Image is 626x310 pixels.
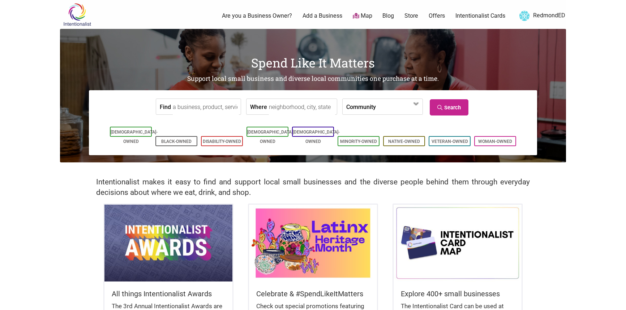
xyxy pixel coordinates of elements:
a: [DEMOGRAPHIC_DATA]-Owned [247,130,294,144]
a: Intentionalist Cards [455,12,505,20]
a: Store [404,12,418,20]
h5: Explore 400+ small businesses [401,289,514,299]
label: Find [160,99,171,114]
img: Intentionalist [60,3,94,26]
a: Map [353,12,372,20]
a: RedmondED [516,9,565,22]
h5: Celebrate & #SpendLikeItMatters [256,289,370,299]
h2: Support local small business and diverse local communities one purchase at a time. [60,74,566,83]
a: Add a Business [303,12,342,20]
h2: Intentionalist makes it easy to find and support local small businesses and the diverse people be... [96,177,530,198]
h5: All things Intentionalist Awards [112,289,225,299]
a: [DEMOGRAPHIC_DATA]-Owned [293,130,340,144]
a: Native-Owned [388,139,420,144]
label: Community [346,99,376,114]
a: Search [430,99,468,115]
h1: Spend Like It Matters [60,54,566,71]
a: Minority-Owned [340,139,377,144]
a: Woman-Owned [478,139,512,144]
a: Are you a Business Owner? [222,12,292,20]
img: Intentionalist Awards [104,205,232,281]
img: Intentionalist Card Map [394,205,522,281]
a: Veteran-Owned [432,139,468,144]
input: a business, product, service [173,99,239,115]
a: [DEMOGRAPHIC_DATA]-Owned [111,130,158,144]
a: Disability-Owned [203,139,241,144]
input: neighborhood, city, state [269,99,335,115]
a: Blog [382,12,394,20]
a: Offers [429,12,445,20]
a: Black-Owned [161,139,192,144]
img: Latinx / Hispanic Heritage Month [249,205,377,281]
label: Where [250,99,267,114]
